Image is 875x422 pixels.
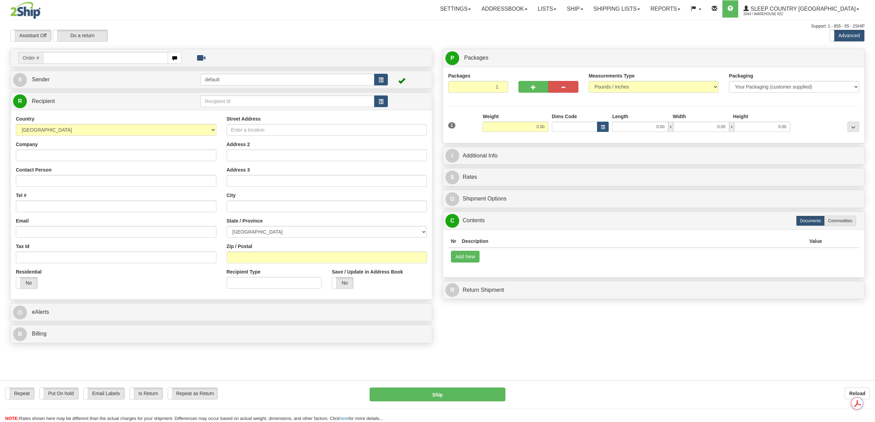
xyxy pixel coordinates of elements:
[796,216,825,226] label: Documents
[483,113,498,120] label: Weight
[451,251,480,263] button: Add New
[200,95,374,107] input: Recipient Id
[533,0,562,18] a: Lists
[32,309,49,315] span: eAlerts
[16,243,29,250] label: Tax Id
[332,268,403,275] label: Save / Update in Address Book
[13,73,27,87] span: S
[32,76,50,82] span: Sender
[332,277,353,289] label: No
[84,388,124,399] label: Email Labels
[32,98,55,104] span: Recipient
[445,149,862,163] a: IAdditional Info
[668,122,673,132] span: x
[11,30,51,41] label: Assistant Off
[733,113,748,120] label: Height
[16,115,34,122] label: Country
[448,235,459,248] th: Nr
[435,0,476,18] a: Settings
[588,0,645,18] a: Shipping lists
[445,214,459,228] span: C
[849,391,865,396] b: Reload
[227,217,263,224] label: State / Province
[168,388,217,399] label: Repeat as Return
[6,388,34,399] label: Repeat
[445,283,459,297] span: R
[806,235,825,248] th: Value
[16,141,38,148] label: Company
[13,306,27,319] span: @
[824,216,856,226] label: Commodities
[729,122,734,132] span: x
[448,122,455,128] span: 1
[738,0,864,18] a: Sleep Country [GEOGRAPHIC_DATA] 2044 / Warehouse 922
[729,72,753,79] label: Packaging
[847,122,859,132] div: ...
[445,171,459,184] span: $
[589,72,635,79] label: Measurements Type
[562,0,588,18] a: Ship
[130,388,163,399] label: Is Return
[552,113,577,120] label: Dims Code
[227,115,261,122] label: Street Address
[464,55,488,61] span: Packages
[16,166,51,173] label: Contact Person
[370,388,505,401] button: Ship
[227,166,250,173] label: Address 3
[445,170,862,184] a: $Rates
[200,74,374,85] input: Sender Id
[445,192,459,206] span: O
[445,51,862,65] a: P Packages
[476,0,533,18] a: Addressbook
[13,305,430,319] a: @ eAlerts
[13,94,27,108] span: R
[749,6,856,12] span: Sleep Country [GEOGRAPHIC_DATA]
[445,51,459,65] span: P
[18,52,43,64] span: Order #
[448,72,471,79] label: Packages
[5,416,19,421] span: NOTE:
[40,388,78,399] label: Put On hold
[13,94,180,109] a: R Recipient
[645,0,686,18] a: Reports
[16,277,37,289] label: No
[227,141,250,148] label: Address 2
[10,2,41,19] img: logo2044.jpg
[845,388,870,399] button: Reload
[227,243,253,250] label: Zip / Postal
[227,124,427,136] input: Enter a location
[445,192,862,206] a: OShipment Options
[227,192,236,199] label: City
[743,11,795,18] span: 2044 / Warehouse 922
[53,30,107,41] label: Do a return
[227,268,261,275] label: Recipient Type
[445,149,459,163] span: I
[859,176,874,246] iframe: chat widget
[32,331,47,337] span: Billing
[16,217,29,224] label: Email
[612,113,628,120] label: Length
[16,192,27,199] label: Tel #
[13,327,27,341] span: B
[340,416,349,421] a: here
[445,214,862,228] a: CContents
[830,30,864,41] label: Advanced
[10,23,865,29] div: Support: 1 - 855 - 55 - 2SHIP
[445,283,862,297] a: RReturn Shipment
[16,268,42,275] label: Residential
[673,113,686,120] label: Width
[459,235,807,248] th: Description
[13,73,200,87] a: S Sender
[13,327,430,341] a: B Billing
